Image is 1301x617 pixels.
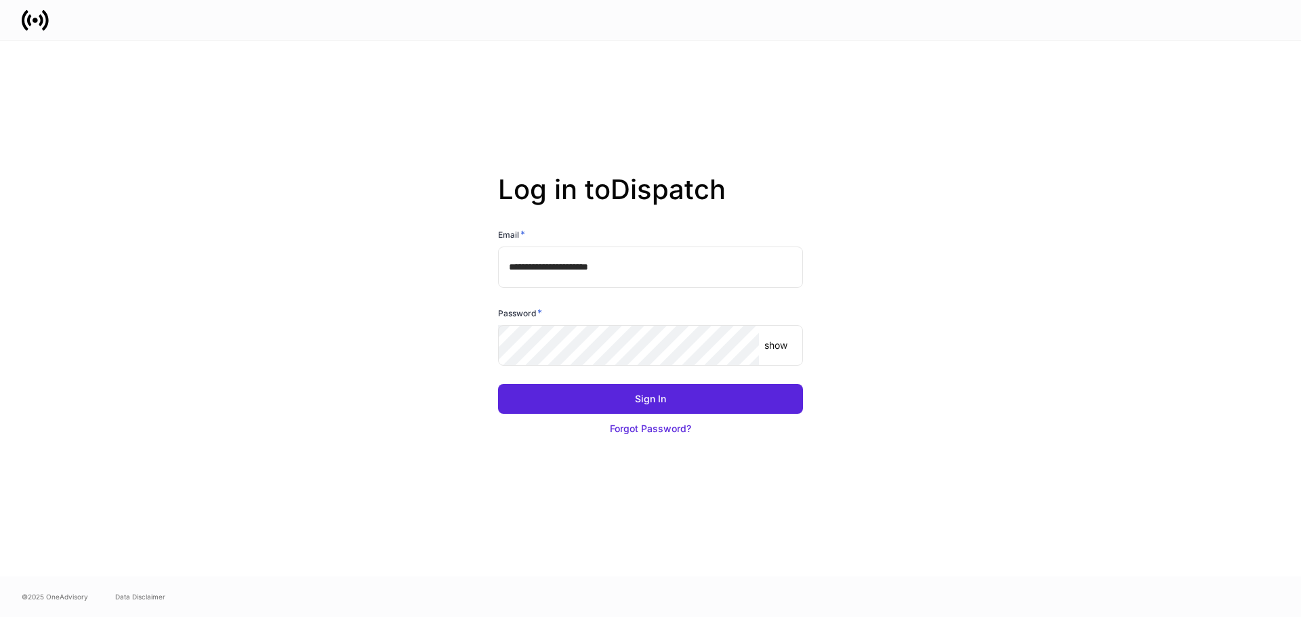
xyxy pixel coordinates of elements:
button: Forgot Password? [498,414,803,444]
h6: Email [498,228,525,241]
a: Data Disclaimer [115,591,165,602]
div: Sign In [635,392,666,406]
button: Sign In [498,384,803,414]
h6: Password [498,306,542,320]
h2: Log in to Dispatch [498,173,803,228]
span: © 2025 OneAdvisory [22,591,88,602]
p: show [764,339,787,352]
div: Forgot Password? [610,422,691,435]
